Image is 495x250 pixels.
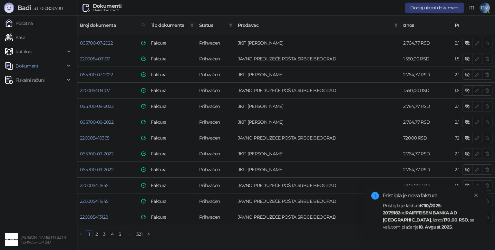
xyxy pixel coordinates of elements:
td: 1.550,00 RSD [401,83,452,99]
td: Prihvaćen [197,146,235,162]
a: 065700-07-2022 [80,40,113,46]
span: filter [229,23,233,27]
img: e-Faktura [141,104,146,109]
button: left [77,230,85,238]
li: 321 [134,230,145,238]
strong: 18. Avgust 2025. [419,224,453,230]
td: Faktura [148,51,197,67]
td: ЈКП СТАНДАРД ШИД [235,162,401,178]
span: close [474,193,478,198]
td: Faktura [148,35,197,51]
td: Prihvaćen [197,51,235,67]
td: Faktura [148,178,197,193]
a: 065700-09-2022 [80,151,113,157]
a: 4 [109,231,116,238]
td: Faktura [148,114,197,130]
td: 2.764,77 RSD [401,35,452,51]
span: Dokumenti [15,59,39,72]
td: JAVNO PREDUZEĆE POŠTA SRBIJE BEOGRAD [235,178,401,193]
img: e-Faktura [141,57,146,61]
a: 5 [116,231,123,238]
td: ЈКП СТАНДАРД ШИД [235,114,401,130]
img: Ulazni dokumenti [82,4,90,12]
td: Prihvaćen [197,99,235,114]
span: filter [393,20,399,30]
li: 1 [85,230,93,238]
a: 1 [85,231,92,238]
td: Prihvaćen [197,83,235,99]
a: Početna [5,17,33,30]
a: 220005413128 [80,214,108,220]
span: Katalog [15,45,32,58]
td: Faktura [148,162,197,178]
div: Pristigla je nova faktura [383,192,480,200]
td: Prihvaćen [197,114,235,130]
a: 220005409107 [80,56,110,62]
td: JAVNO PREDUZEĆE POŠTA SRBIJE BEOGRAD [235,130,401,146]
td: Prihvaćen [197,193,235,209]
img: e-Faktura [141,88,146,93]
span: right [147,232,150,236]
td: Faktura [148,130,197,146]
a: Kasa [5,31,25,44]
span: left [79,232,83,236]
span: Tip dokumenta [151,22,188,29]
img: e-Faktura [141,167,146,172]
a: 065700-09-2022 [80,167,113,172]
td: Faktura [148,146,197,162]
img: e-Faktura [141,41,146,45]
td: ЈКП СТАНДАРД ШИД [235,67,401,83]
img: e-Faktura [141,215,146,219]
td: Faktura [148,193,197,209]
td: JAVNO PREDUZEĆE POŠTA SRBIJE BEOGRAD [235,83,401,99]
li: 5 [116,230,124,238]
td: JAVNO PREDUZEĆE POŠTA SRBIJE BEOGRAD [235,193,401,209]
strong: RAIFFEISEN BANKA AD [GEOGRAPHIC_DATA] [383,210,457,223]
td: 2.764,77 RSD [401,99,452,114]
td: ЈКП СТАНДАРД ШИД [235,35,401,51]
a: 2 [93,231,100,238]
td: Prihvaćen [197,35,235,51]
a: Close [472,192,480,199]
span: Badi [17,4,31,12]
img: 64x64-companyLogo-68805acf-9e22-4a20-bcb3-9756868d3d19.jpeg [5,233,18,246]
a: 220005410365 [80,135,109,141]
span: ••• [124,230,134,238]
span: filter [190,23,194,27]
span: Status [199,22,226,29]
th: Iznos [401,16,452,35]
small: [PERSON_NAME] PR, SZTR TEHNOSHOP, ŠID [21,235,66,245]
li: Sledećih 5 Strana [124,230,134,238]
span: Broj dokumenta [80,22,139,29]
img: e-Faktura [141,72,146,77]
img: Logo [4,3,14,13]
td: JAVNO PREDUZEĆE POŠTA SRBIJE BEOGRAD [235,209,401,225]
a: 065700-07-2022 [80,72,113,78]
td: JAVNO PREDUZEĆE POŠTA SRBIJE BEOGRAD [235,51,401,67]
span: filter [189,20,195,30]
img: e-Faktura [141,151,146,156]
td: Prihvaćen [197,130,235,146]
td: 2.764,77 RSD [401,67,452,83]
td: 2.764,77 RSD [401,162,452,178]
button: right [145,230,152,238]
a: 065700-08-2022 [80,103,113,109]
li: Prethodna strana [77,230,85,238]
td: Prihvaćen [197,209,235,225]
td: Faktura [148,99,197,114]
a: 220005411645 [80,182,108,188]
th: Tip dokumenta [148,16,197,35]
li: 2 [93,230,101,238]
a: Dokumentacija [467,3,477,13]
a: 220005409107 [80,88,110,93]
div: Ulazni dokumenti [93,9,121,12]
a: 3 [101,231,108,238]
td: ЈКП СТАНДАРД ШИД [235,99,401,114]
div: Pristigla je faktura od , iznos , sa valutom plaćanja [383,202,480,231]
a: 321 [134,231,144,238]
div: Dokumenti [93,4,121,9]
img: e-Faktura [141,183,146,188]
td: ЈКП СТАНДАРД ШИД [235,146,401,162]
img: e-Faktura [141,199,146,203]
span: Fiskalni računi [15,74,44,87]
